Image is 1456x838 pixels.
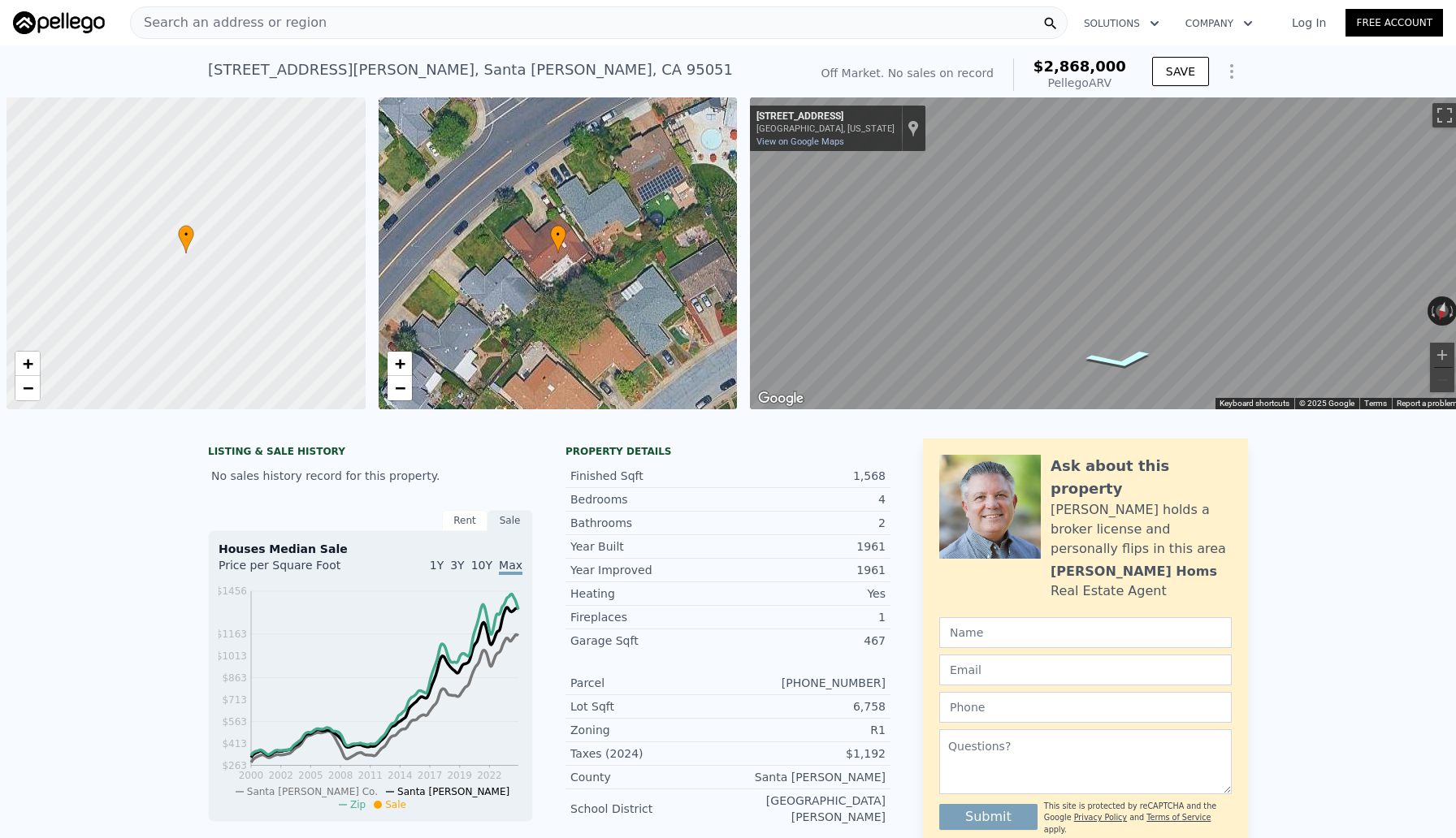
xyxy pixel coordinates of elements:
[222,738,247,749] tspan: $413
[388,352,412,376] a: Zoom in
[570,698,728,715] div: Lot Sqft
[394,378,405,398] span: −
[1152,57,1209,86] button: SAVE
[247,786,378,797] span: Santa [PERSON_NAME] Co.
[1033,75,1126,91] div: Pellego ARV
[499,559,522,575] span: Max
[754,388,808,409] a: Open this area in Google Maps (opens a new window)
[1430,343,1454,367] button: Zoom in
[388,376,412,400] a: Zoom out
[1364,399,1387,408] a: Terms (opens in new tab)
[1051,455,1232,500] div: Ask about this property
[570,722,728,738] div: Zoning
[939,804,1038,830] button: Submit
[728,698,886,715] div: 6,758
[298,770,323,781] tspan: 2005
[570,633,728,649] div: Garage Sqft
[23,378,33,398] span: −
[222,694,247,706] tspan: $713
[821,65,994,81] div: Off Market. No sales on record
[222,760,247,771] tspan: $263
[208,461,533,490] div: No sales history record for this property.
[385,799,406,810] span: Sale
[219,557,370,583] div: Price per Square Foot
[268,770,293,781] tspan: 2002
[1051,581,1167,601] div: Real Estate Agent
[570,801,728,817] div: School District
[477,770,502,781] tspan: 2022
[1299,399,1354,408] span: © 2025 Google
[450,559,464,572] span: 3Y
[1172,9,1266,38] button: Company
[728,468,886,484] div: 1,568
[570,585,728,602] div: Heating
[728,491,886,508] div: 4
[388,770,413,781] tspan: 2014
[939,692,1232,723] input: Phone
[471,559,492,572] span: 10Y
[570,562,728,578] div: Year Improved
[1272,15,1345,31] a: Log In
[728,538,886,555] div: 1961
[728,769,886,785] div: Santa [PERSON_NAME]
[239,770,264,781] tspan: 2000
[1051,500,1232,559] div: [PERSON_NAME] holds a broker license and personally flips in this area
[570,515,728,531] div: Bathrooms
[430,559,444,572] span: 1Y
[570,538,728,555] div: Year Built
[1074,813,1127,822] a: Privacy Policy
[756,110,895,123] div: [STREET_ADDRESS]
[208,445,533,461] div: LISTING & SALE HISTORY
[447,770,472,781] tspan: 2019
[728,722,886,738] div: R1
[728,585,886,602] div: Yes
[1432,296,1452,327] button: Reset the view
[570,468,728,484] div: Finished Sqft
[570,675,728,691] div: Parcel
[1428,296,1436,326] button: Rotate counterclockwise
[15,352,40,376] a: Zoom in
[728,609,886,625] div: 1
[1071,9,1172,38] button: Solutions
[908,119,919,137] a: Show location on map
[728,793,886,825] div: [GEOGRAPHIC_DATA][PERSON_NAME]
[178,225,194,253] div: •
[23,353,33,374] span: +
[728,562,886,578] div: 1961
[222,672,247,684] tspan: $863
[328,770,353,781] tspan: 2008
[1430,368,1454,392] button: Zoom out
[357,770,383,781] tspan: 2011
[208,58,733,81] div: [STREET_ADDRESS][PERSON_NAME] , Santa [PERSON_NAME] , CA 95051
[756,136,844,147] a: View on Google Maps
[442,510,487,531] div: Rent
[222,716,247,728] tspan: $563
[1044,801,1232,836] div: This site is protected by reCAPTCHA and the Google and apply.
[550,225,566,253] div: •
[394,353,405,374] span: +
[418,770,443,781] tspan: 2017
[728,745,886,762] div: $1,192
[570,745,728,762] div: Taxes (2024)
[131,13,327,32] span: Search an address or region
[216,650,247,662] tspan: $1013
[939,617,1232,648] input: Name
[487,510,533,531] div: Sale
[570,609,728,625] div: Fireplaces
[219,541,522,557] div: Houses Median Sale
[216,628,247,640] tspan: $1163
[13,11,105,34] img: Pellego
[1051,562,1217,581] div: [PERSON_NAME] Homs
[1345,9,1443,37] a: Free Account
[15,376,40,400] a: Zoom out
[1033,58,1126,75] span: $2,868,000
[728,675,886,691] div: [PHONE_NUMBER]
[397,786,509,797] span: Santa [PERSON_NAME]
[1064,345,1176,374] path: Go Northwest, Waterbird Way
[728,515,886,531] div: 2
[178,227,194,242] span: •
[570,769,728,785] div: County
[756,123,895,134] div: [GEOGRAPHIC_DATA], [US_STATE]
[350,799,366,810] span: Zip
[1220,398,1289,409] button: Keyboard shortcuts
